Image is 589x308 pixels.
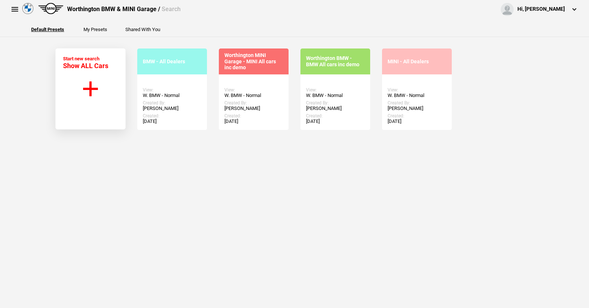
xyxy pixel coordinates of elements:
div: Created By: [143,100,201,106]
div: Created: [306,113,365,118]
button: Shared With You [125,27,160,32]
span: Search [162,6,181,13]
button: Default Presets [31,27,64,32]
div: Worthington MINI Garage - MINI All cars inc demo [224,52,283,71]
div: [DATE] [306,118,365,124]
div: Hi, [PERSON_NAME] [517,6,565,13]
div: Created By: [388,100,446,106]
div: Created By: [224,100,283,106]
div: [DATE] [388,118,446,124]
div: [DATE] [143,118,201,124]
div: [PERSON_NAME] [143,106,201,111]
div: View: [306,87,365,93]
div: Worthington BMW - BMW All cars inc demo [306,55,365,68]
div: W. BMW - Normal [306,93,365,98]
button: My Presets [83,27,107,32]
div: View: [224,87,283,93]
div: W. BMW - Normal [224,93,283,98]
span: Show ALL Cars [63,62,108,70]
div: W. BMW - Normal [388,93,446,98]
img: mini.png [38,3,63,14]
div: Created By: [306,100,365,106]
div: MINI - All Dealers [388,58,446,65]
button: Start new search Show ALL Cars [55,48,126,130]
div: Created: [143,113,201,118]
div: Created: [224,113,283,118]
img: bmw.png [22,3,33,14]
div: Start new search [63,56,108,70]
div: [PERSON_NAME] [224,106,283,111]
div: BMW - All Dealers [143,58,201,65]
div: View: [143,87,201,93]
div: Created: [388,113,446,118]
div: View: [388,87,446,93]
div: [DATE] [224,118,283,124]
div: [PERSON_NAME] [306,106,365,111]
div: Worthington BMW & MINI Garage / [67,5,181,13]
div: W. BMW - Normal [143,93,201,98]
div: [PERSON_NAME] [388,106,446,111]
